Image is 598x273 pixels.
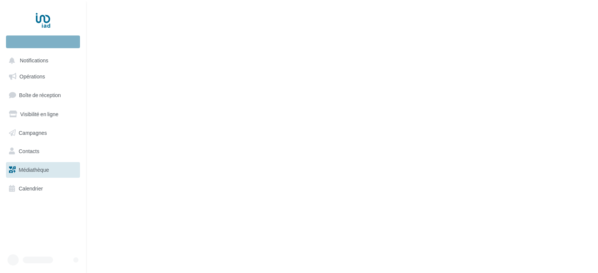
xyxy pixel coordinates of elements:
[19,185,43,192] span: Calendrier
[20,111,58,117] span: Visibilité en ligne
[4,69,81,84] a: Opérations
[4,106,81,122] a: Visibilité en ligne
[19,167,49,173] span: Médiathèque
[19,129,47,136] span: Campagnes
[4,162,81,178] a: Médiathèque
[19,73,45,80] span: Opérations
[19,148,39,154] span: Contacts
[20,58,48,64] span: Notifications
[4,87,81,103] a: Boîte de réception
[4,181,81,196] a: Calendrier
[4,143,81,159] a: Contacts
[6,35,80,48] div: Nouvelle campagne
[4,125,81,141] a: Campagnes
[19,92,61,98] span: Boîte de réception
